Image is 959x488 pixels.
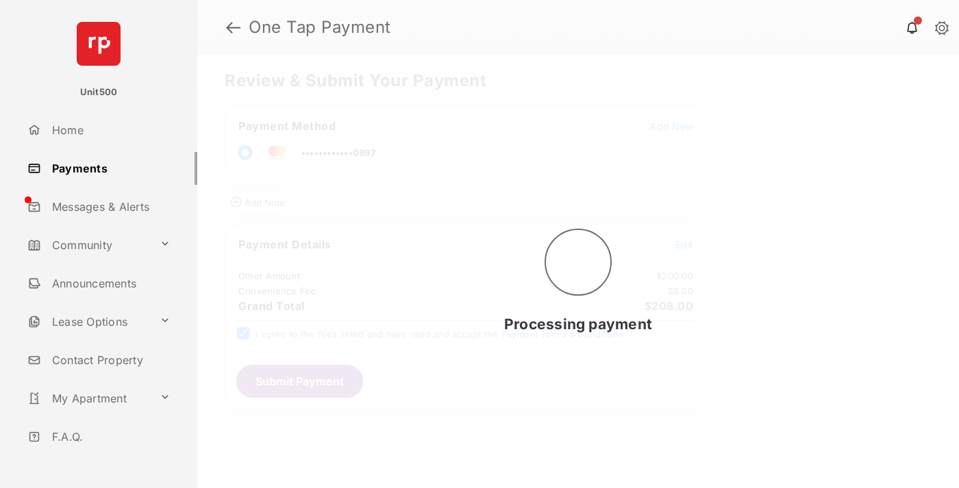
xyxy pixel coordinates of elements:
[22,190,197,223] a: Messages & Alerts
[22,420,197,453] a: F.A.Q.
[22,344,197,376] a: Contact Property
[77,22,121,66] img: svg+xml;base64,PHN2ZyB4bWxucz0iaHR0cDovL3d3dy53My5vcmcvMjAwMC9zdmciIHdpZHRoPSI2NCIgaGVpZ2h0PSI2NC...
[22,229,154,261] a: Community
[22,382,154,415] a: My Apartment
[249,19,391,36] strong: One Tap Payment
[22,152,197,185] a: Payments
[80,86,118,99] p: Unit500
[22,114,197,146] a: Home
[22,305,154,338] a: Lease Options
[22,267,197,300] a: Announcements
[504,316,652,333] span: Processing payment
